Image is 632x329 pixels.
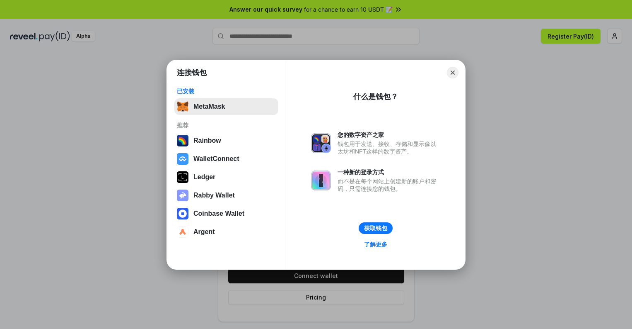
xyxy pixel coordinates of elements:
button: Rainbow [174,132,278,149]
div: 钱包用于发送、接收、存储和显示像以太坊和NFT这样的数字资产。 [338,140,440,155]
img: svg+xml,%3Csvg%20xmlns%3D%22http%3A%2F%2Fwww.w3.org%2F2000%2Fsvg%22%20fill%3D%22none%22%20viewBox... [177,190,188,201]
img: svg+xml,%3Csvg%20width%3D%2228%22%20height%3D%2228%22%20viewBox%3D%220%200%2028%2028%22%20fill%3D... [177,153,188,165]
div: 了解更多 [364,241,387,248]
div: Coinbase Wallet [193,210,244,217]
a: 了解更多 [359,239,392,250]
button: Ledger [174,169,278,185]
div: 什么是钱包？ [353,92,398,102]
h1: 连接钱包 [177,68,207,78]
div: 而不是在每个网站上创建新的账户和密码，只需连接您的钱包。 [338,178,440,193]
img: svg+xml,%3Csvg%20xmlns%3D%22http%3A%2F%2Fwww.w3.org%2F2000%2Fsvg%22%20width%3D%2228%22%20height%3... [177,171,188,183]
img: svg+xml,%3Csvg%20xmlns%3D%22http%3A%2F%2Fwww.w3.org%2F2000%2Fsvg%22%20fill%3D%22none%22%20viewBox... [311,171,331,190]
button: Rabby Wallet [174,187,278,204]
button: MetaMask [174,98,278,115]
img: svg+xml,%3Csvg%20width%3D%22120%22%20height%3D%22120%22%20viewBox%3D%220%200%20120%20120%22%20fil... [177,135,188,146]
button: Close [447,67,458,78]
div: Rabby Wallet [193,192,235,199]
img: svg+xml,%3Csvg%20fill%3D%22none%22%20height%3D%2233%22%20viewBox%3D%220%200%2035%2033%22%20width%... [177,101,188,112]
div: WalletConnect [193,155,239,163]
div: 您的数字资产之家 [338,131,440,139]
button: Argent [174,224,278,240]
div: 推荐 [177,122,276,129]
div: 一种新的登录方式 [338,168,440,176]
div: Ledger [193,173,215,181]
img: svg+xml,%3Csvg%20width%3D%2228%22%20height%3D%2228%22%20viewBox%3D%220%200%2028%2028%22%20fill%3D... [177,208,188,219]
div: Rainbow [193,137,221,144]
img: svg+xml,%3Csvg%20xmlns%3D%22http%3A%2F%2Fwww.w3.org%2F2000%2Fsvg%22%20fill%3D%22none%22%20viewBox... [311,133,331,153]
div: MetaMask [193,103,225,110]
div: 已安装 [177,88,276,95]
button: 获取钱包 [359,222,393,234]
div: 获取钱包 [364,224,387,232]
button: WalletConnect [174,151,278,167]
div: Argent [193,228,215,236]
button: Coinbase Wallet [174,205,278,222]
img: svg+xml,%3Csvg%20width%3D%2228%22%20height%3D%2228%22%20viewBox%3D%220%200%2028%2028%22%20fill%3D... [177,226,188,238]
